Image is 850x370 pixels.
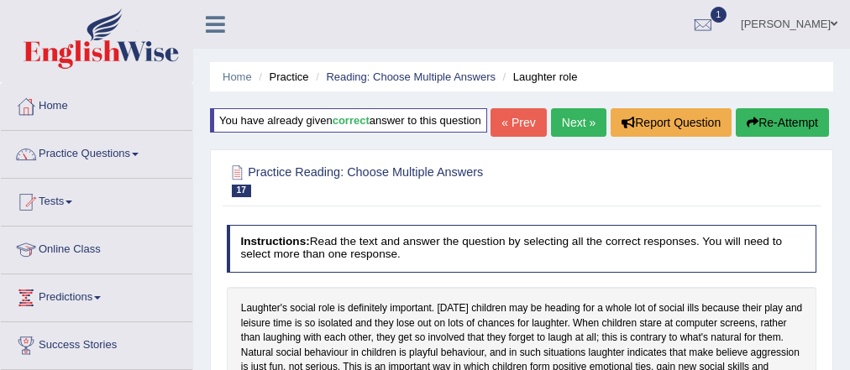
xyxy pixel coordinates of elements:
[551,108,606,137] a: Next »
[491,108,546,137] a: « Prev
[333,114,370,127] b: correct
[711,7,727,23] span: 1
[240,235,309,248] b: Instructions:
[1,274,192,316] a: Predictions
[499,69,578,85] li: Laughter role
[1,227,192,268] a: Online Class
[1,131,192,173] a: Practice Questions
[227,162,593,197] h2: Practice Reading: Choose Multiple Answers
[611,108,732,137] button: Report Question
[223,70,252,83] a: Home
[326,70,496,83] a: Reading: Choose Multiple Answers
[1,322,192,364] a: Success Stories
[1,83,192,125] a: Home
[736,108,829,137] button: Re-Attempt
[227,225,817,273] h4: Read the text and answer the question by selecting all the correct responses. You will need to se...
[1,179,192,221] a: Tests
[232,185,251,197] span: 17
[210,108,487,133] div: You have already given answer to this question
[254,69,308,85] li: Practice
